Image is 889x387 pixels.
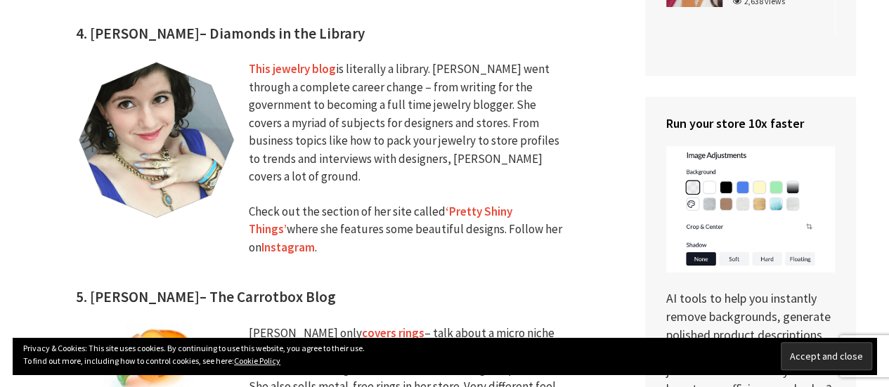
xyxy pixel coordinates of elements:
[781,342,872,370] input: Accept and close
[261,240,315,256] a: Instagram
[13,338,876,374] div: Privacy & Cookies: This site uses cookies. By continuing to use this website, you agree to their ...
[76,60,236,218] img: Top Jewelry Blogs
[249,204,512,238] a: ‘Pretty Shiny Things’
[76,287,200,306] strong: 5. [PERSON_NAME]
[234,355,280,366] a: Cookie Policy
[249,61,336,77] a: This jewelry blog
[249,203,569,257] p: Check out the section of her site called where she features some beautiful designs. Follow her on .
[362,325,424,341] a: covers rings
[76,24,200,43] strong: 4. [PERSON_NAME]
[666,114,835,132] h4: Run your store 10x faster
[249,60,569,273] div: is literally a library. [PERSON_NAME] went through a complete career change – from writing for th...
